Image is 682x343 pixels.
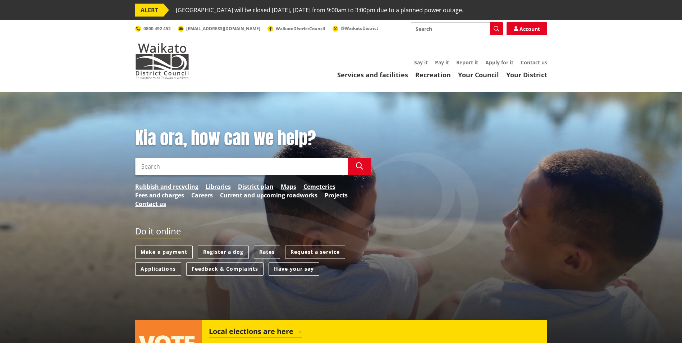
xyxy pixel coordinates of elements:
a: Make a payment [135,246,193,259]
input: Search input [411,22,503,35]
a: Applications [135,262,181,276]
a: Fees and charges [135,191,184,200]
a: Pay it [435,59,449,66]
a: 0800 492 452 [135,26,171,32]
a: Request a service [285,246,345,259]
a: Account [507,22,547,35]
a: Rates [254,246,280,259]
h2: Local elections are here [209,327,302,338]
a: Maps [281,182,296,191]
input: Search input [135,158,348,175]
a: Your District [506,70,547,79]
a: Libraries [206,182,231,191]
span: [GEOGRAPHIC_DATA] will be closed [DATE], [DATE] from 9:00am to 3:00pm due to a planned power outage. [176,4,463,17]
img: Waikato District Council - Te Kaunihera aa Takiwaa o Waikato [135,43,189,79]
a: Report it [456,59,478,66]
a: Projects [325,191,348,200]
a: Have your say [269,262,319,276]
a: [EMAIL_ADDRESS][DOMAIN_NAME] [178,26,260,32]
a: Apply for it [485,59,513,66]
a: Register a dog [198,246,249,259]
h2: Do it online [135,226,181,239]
h1: Kia ora, how can we help? [135,128,371,149]
a: Rubbish and recycling [135,182,198,191]
span: [EMAIL_ADDRESS][DOMAIN_NAME] [186,26,260,32]
a: Careers [191,191,213,200]
a: Feedback & Complaints [186,262,264,276]
a: Services and facilities [337,70,408,79]
a: Recreation [415,70,451,79]
span: ALERT [135,4,164,17]
span: @WaikatoDistrict [341,25,378,31]
span: 0800 492 452 [143,26,171,32]
a: @WaikatoDistrict [333,25,378,31]
a: Your Council [458,70,499,79]
a: Contact us [135,200,166,208]
a: WaikatoDistrictCouncil [267,26,325,32]
a: Say it [414,59,428,66]
a: Current and upcoming roadworks [220,191,317,200]
span: WaikatoDistrictCouncil [276,26,325,32]
a: Cemeteries [303,182,335,191]
a: Contact us [521,59,547,66]
a: District plan [238,182,274,191]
